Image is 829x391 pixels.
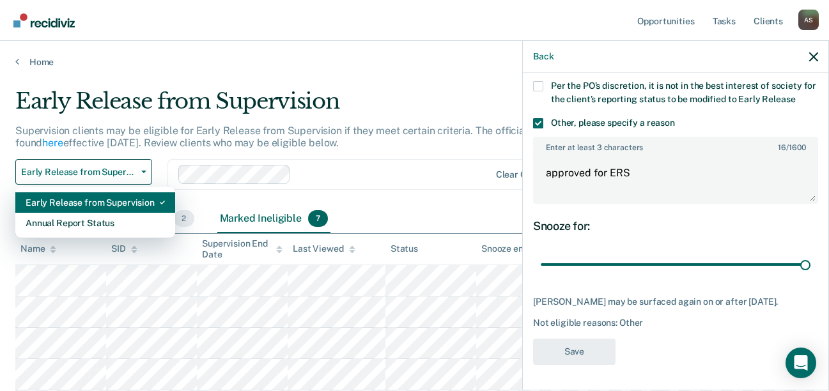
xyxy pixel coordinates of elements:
span: 2 [174,210,194,227]
span: 16 [778,143,786,152]
a: Home [15,56,814,68]
p: Supervision clients may be eligible for Early Release from Supervision if they meet certain crite... [15,125,613,149]
div: Supervision End Date [202,238,283,260]
button: Profile dropdown button [798,10,819,30]
button: Save [533,339,616,365]
textarea: approved for ERS [534,155,817,203]
div: Marked Ineligible [217,205,331,233]
div: Not eligible reasons: Other [533,318,818,328]
img: Recidiviz [13,13,75,27]
span: Early Release from Supervision [21,167,136,178]
div: [PERSON_NAME] may be surfaced again on or after [DATE]. [533,296,818,307]
div: SID [111,243,137,254]
button: Back [533,51,554,62]
label: Enter at least 3 characters [534,138,817,152]
span: Per the PO’s discretion, it is not in the best interest of society for the client’s reporting sta... [551,80,816,104]
span: / 1600 [778,143,805,152]
div: Snooze for: [533,219,818,233]
div: Open Intercom Messenger [786,348,816,378]
div: Early Release from Supervision [15,88,637,125]
div: Name [20,243,56,254]
div: A S [798,10,819,30]
div: Snooze ends in [481,243,554,254]
div: Annual Report Status [26,213,165,233]
span: Other, please specify a reason [551,118,675,128]
div: Early Release from Supervision [26,192,165,213]
span: 7 [308,210,328,227]
div: Status [391,243,418,254]
a: here [42,137,63,149]
div: Last Viewed [293,243,355,254]
div: Clear officers [496,169,555,180]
